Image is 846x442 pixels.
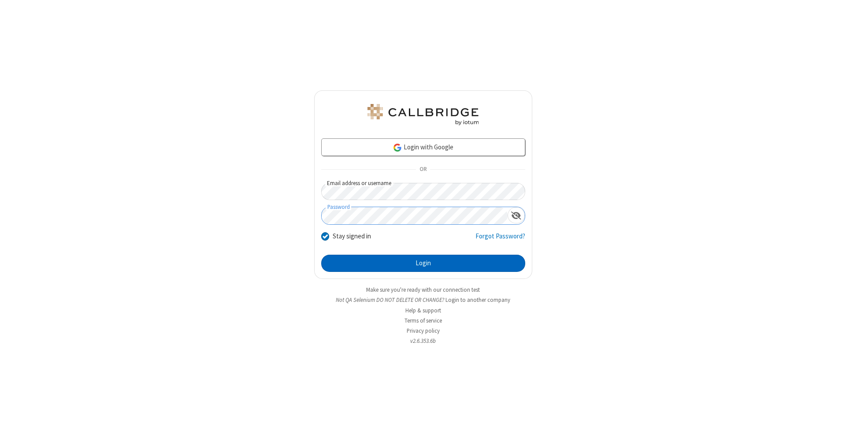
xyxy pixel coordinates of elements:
[321,255,525,272] button: Login
[508,207,525,223] div: Show password
[393,143,402,152] img: google-icon.png
[475,231,525,248] a: Forgot Password?
[321,183,525,200] input: Email address or username
[322,207,508,224] input: Password
[445,296,510,304] button: Login to another company
[366,104,480,125] img: QA Selenium DO NOT DELETE OR CHANGE
[314,296,532,304] li: Not QA Selenium DO NOT DELETE OR CHANGE?
[404,317,442,324] a: Terms of service
[366,286,480,293] a: Make sure you're ready with our connection test
[321,138,525,156] a: Login with Google
[314,337,532,345] li: v2.6.353.6b
[333,231,371,241] label: Stay signed in
[416,163,430,176] span: OR
[407,327,440,334] a: Privacy policy
[405,307,441,314] a: Help & support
